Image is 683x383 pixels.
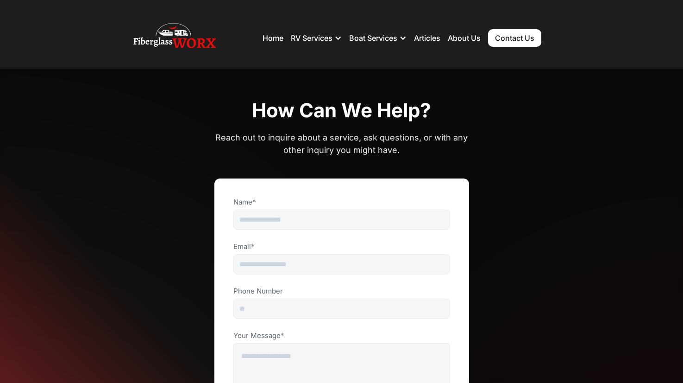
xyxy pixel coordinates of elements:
[291,33,332,43] div: RV Services
[214,131,469,156] p: Reach out to inquire about a service, ask questions, or with any other inquiry you might have.
[263,33,283,43] a: Home
[349,33,397,43] div: Boat Services
[414,33,440,43] a: Articles
[233,198,450,207] label: Name*
[233,287,450,296] label: Phone Number
[233,331,450,340] label: Your Message*
[133,19,216,57] img: Fiberglass WorX – RV Repair, RV Roof & RV Detailing
[488,29,541,47] a: Contact Us
[448,33,481,43] a: About Us
[349,24,407,52] div: Boat Services
[291,24,342,52] div: RV Services
[233,242,450,251] label: Email*
[252,98,431,123] h1: How can we help?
